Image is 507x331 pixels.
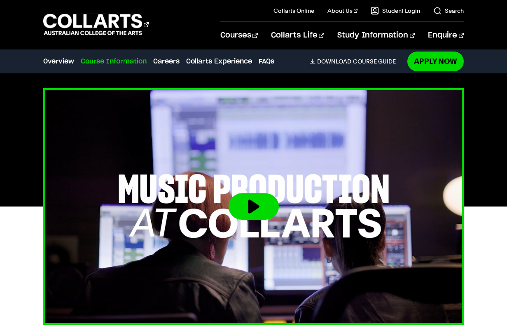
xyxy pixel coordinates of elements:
[271,22,324,49] a: Collarts Life
[428,22,464,49] a: Enquire
[433,7,464,15] a: Search
[186,56,252,66] a: Collarts Experience
[310,58,402,65] a: DownloadCourse Guide
[337,22,415,49] a: Study Information
[371,7,420,15] a: Student Login
[43,13,149,36] div: Go to homepage
[273,7,314,15] a: Collarts Online
[153,56,180,66] a: Careers
[81,56,147,66] a: Course Information
[407,52,464,71] a: Apply Now
[43,56,74,66] a: Overview
[220,22,258,49] a: Courses
[327,7,358,15] a: About Us
[317,58,351,65] span: Download
[259,56,274,66] a: FAQs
